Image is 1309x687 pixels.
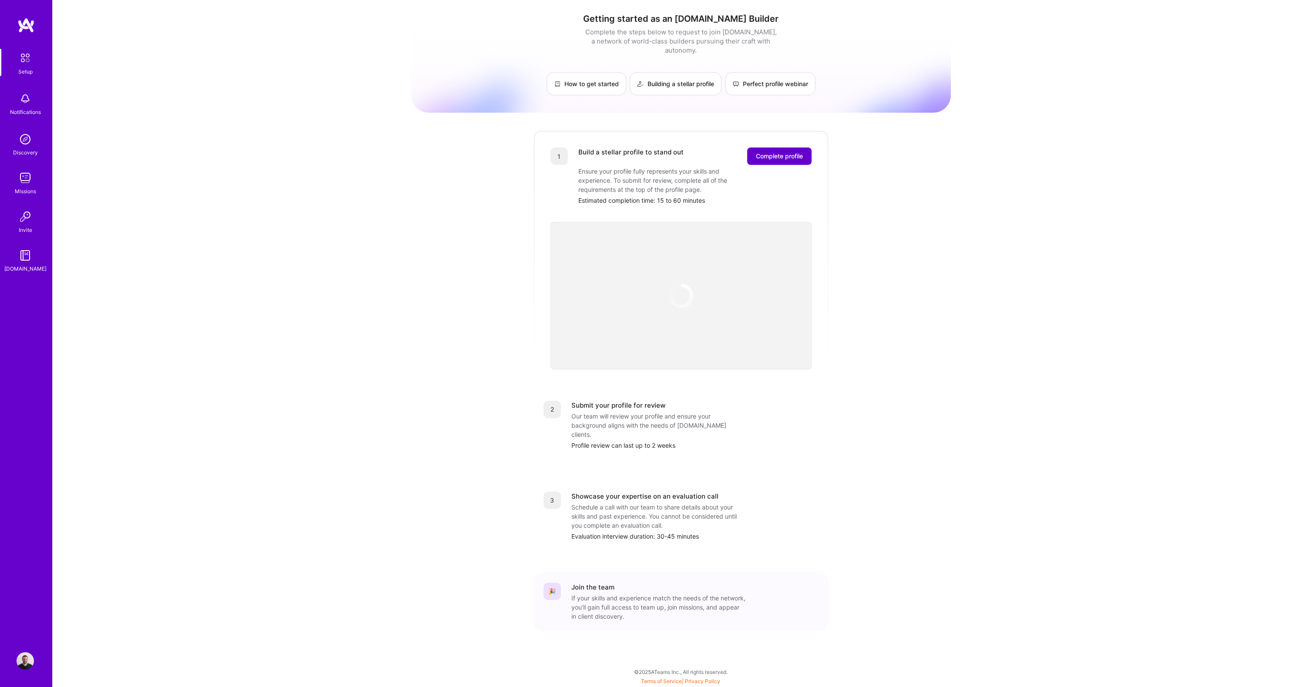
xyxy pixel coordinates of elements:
[554,80,561,87] img: How to get started
[583,27,779,55] div: Complete the steps below to request to join [DOMAIN_NAME], a network of world-class builders purs...
[17,208,34,225] img: Invite
[14,652,36,670] a: User Avatar
[52,661,1309,683] div: © 2025 ATeams Inc., All rights reserved.
[16,49,34,67] img: setup
[13,148,38,157] div: Discovery
[571,441,819,450] div: Profile review can last up to 2 weeks
[578,196,812,205] div: Estimated completion time: 15 to 60 minutes
[17,17,35,33] img: logo
[544,492,561,509] div: 3
[17,131,34,148] img: discovery
[411,13,951,24] h1: Getting started as an [DOMAIN_NAME] Builder
[725,72,816,95] a: Perfect profile webinar
[10,107,41,117] div: Notifications
[550,147,568,165] div: 1
[665,279,698,312] img: loading
[578,147,684,165] div: Build a stellar profile to stand out
[747,147,812,165] button: Complete profile
[571,401,665,410] div: Submit your profile for review
[550,222,812,369] iframe: video
[19,225,32,235] div: Invite
[4,264,47,273] div: [DOMAIN_NAME]
[571,593,745,621] div: If your skills and experience match the needs of the network, you’ll gain full access to team up,...
[15,187,36,196] div: Missions
[578,167,752,194] div: Ensure your profile fully represents your skills and experience. To submit for review, complete a...
[571,532,819,541] div: Evaluation interview duration: 30-45 minutes
[756,152,803,161] span: Complete profile
[641,678,720,684] span: |
[18,67,33,76] div: Setup
[17,169,34,187] img: teamwork
[571,503,745,530] div: Schedule a call with our team to share details about your skills and past experience. You cannot ...
[637,80,644,87] img: Building a stellar profile
[547,72,626,95] a: How to get started
[571,583,614,592] div: Join the team
[571,412,745,439] div: Our team will review your profile and ensure your background aligns with the needs of [DOMAIN_NAM...
[571,492,718,501] div: Showcase your expertise on an evaluation call
[544,401,561,418] div: 2
[17,652,34,670] img: User Avatar
[685,678,720,684] a: Privacy Policy
[641,678,682,684] a: Terms of Service
[630,72,722,95] a: Building a stellar profile
[17,247,34,264] img: guide book
[17,90,34,107] img: bell
[732,80,739,87] img: Perfect profile webinar
[544,583,561,600] div: 🎉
